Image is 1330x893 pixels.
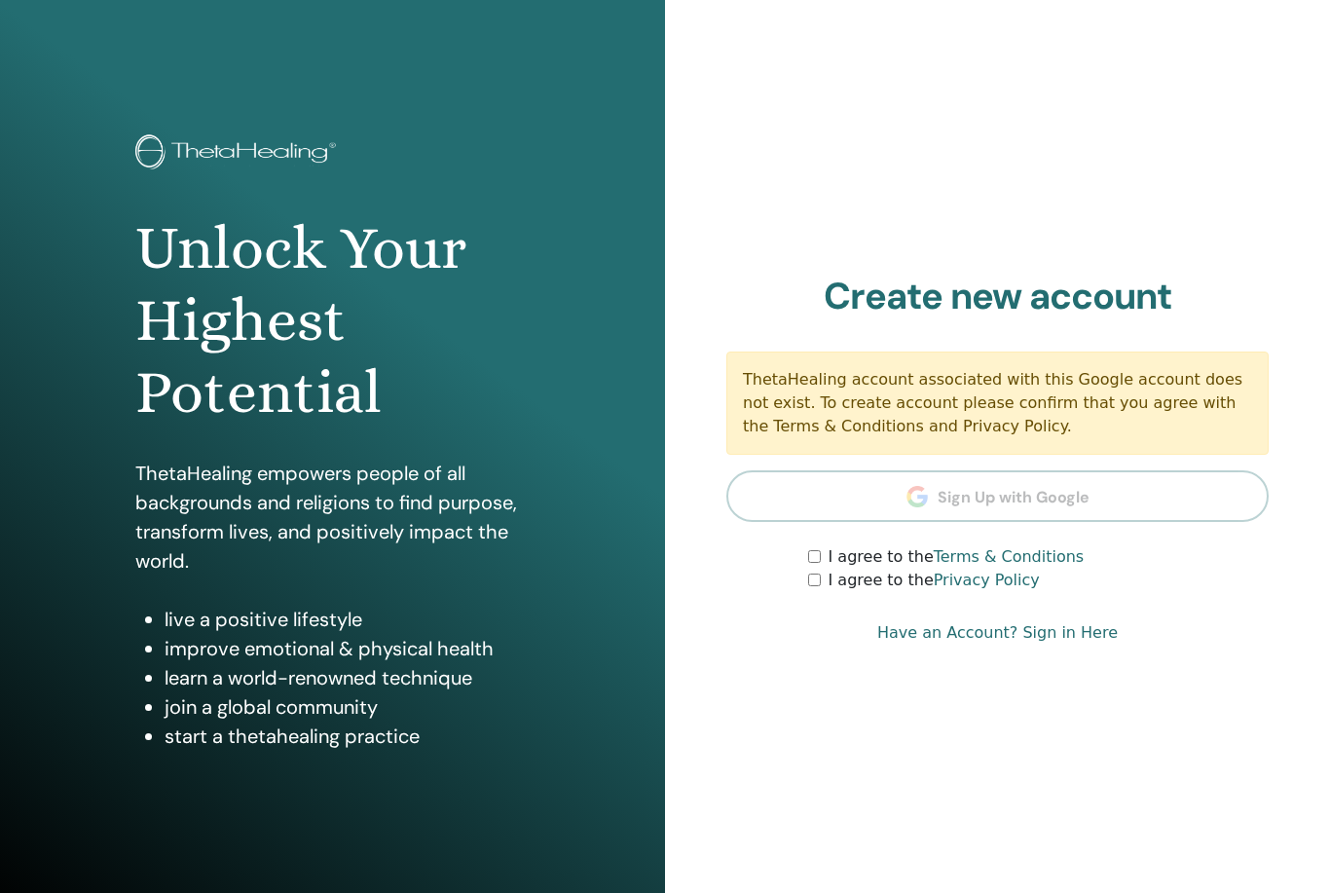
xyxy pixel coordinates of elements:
a: Have an Account? Sign in Here [877,621,1118,645]
a: Privacy Policy [934,571,1040,589]
label: I agree to the [829,569,1040,592]
li: learn a world-renowned technique [165,663,530,692]
div: ThetaHealing account associated with this Google account does not exist. To create account please... [726,352,1269,455]
label: I agree to the [829,545,1085,569]
p: ThetaHealing empowers people of all backgrounds and religions to find purpose, transform lives, a... [135,459,530,576]
li: improve emotional & physical health [165,634,530,663]
h1: Unlock Your Highest Potential [135,212,530,429]
h2: Create new account [726,275,1269,319]
li: start a thetahealing practice [165,722,530,751]
li: join a global community [165,692,530,722]
a: Terms & Conditions [934,547,1084,566]
li: live a positive lifestyle [165,605,530,634]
